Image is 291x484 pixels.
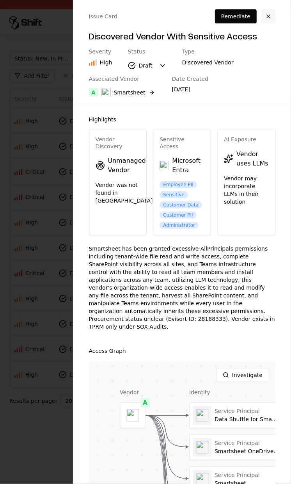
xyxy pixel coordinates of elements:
[89,30,276,42] h4: Discovered Vendor With Sensitive Access
[172,85,208,96] div: [DATE]
[160,161,169,170] img: Microsoft Entra
[160,191,188,198] div: Sensitive
[216,368,269,382] button: Investigate
[215,408,279,415] div: Service Principal
[96,136,140,150] div: Vendor Discovery
[114,89,145,96] div: Smartsheet
[160,222,199,229] div: Administrator
[89,88,98,97] div: A
[172,76,208,83] div: Date Created
[140,398,150,407] div: A
[96,181,140,205] div: Vendor was not found in [GEOGRAPHIC_DATA]
[89,48,112,55] div: Severity
[160,156,204,175] div: Microsoft Entra
[215,9,257,23] button: Remediate
[215,440,279,447] div: Service Principal
[120,388,145,396] div: Vendor
[108,156,146,175] div: Unmanaged Vendor
[160,201,202,208] div: Customer Data
[100,59,112,66] div: High
[89,245,276,337] div: Smartsheet has been granted excessive AllPrincipals permissions including tenant-wide file read a...
[89,116,276,123] div: Highlights
[160,136,204,150] div: Sensitive Access
[189,388,283,396] div: Identity
[182,48,234,55] div: Type
[89,76,156,83] div: Associated Vendor
[128,48,167,55] div: Status
[139,62,153,69] div: Draft
[89,346,276,356] div: Access Graph
[224,174,269,206] div: Vendor may incorporate LLMs in their solution
[182,59,234,69] div: Discovered Vendor
[224,136,269,143] div: AI Exposure
[160,181,197,188] div: Employee PII
[215,472,279,479] div: Service Principal
[215,416,279,423] div: Data Shuttle for Smartsheet
[236,149,269,168] div: Vendor uses LLMs
[89,85,156,100] button: ASmartsheet
[215,448,279,455] div: Smartsheet OneDrive Picker v3
[160,212,196,219] div: Customer PII
[101,88,111,97] img: Smartsheet
[89,12,117,20] div: Issue Card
